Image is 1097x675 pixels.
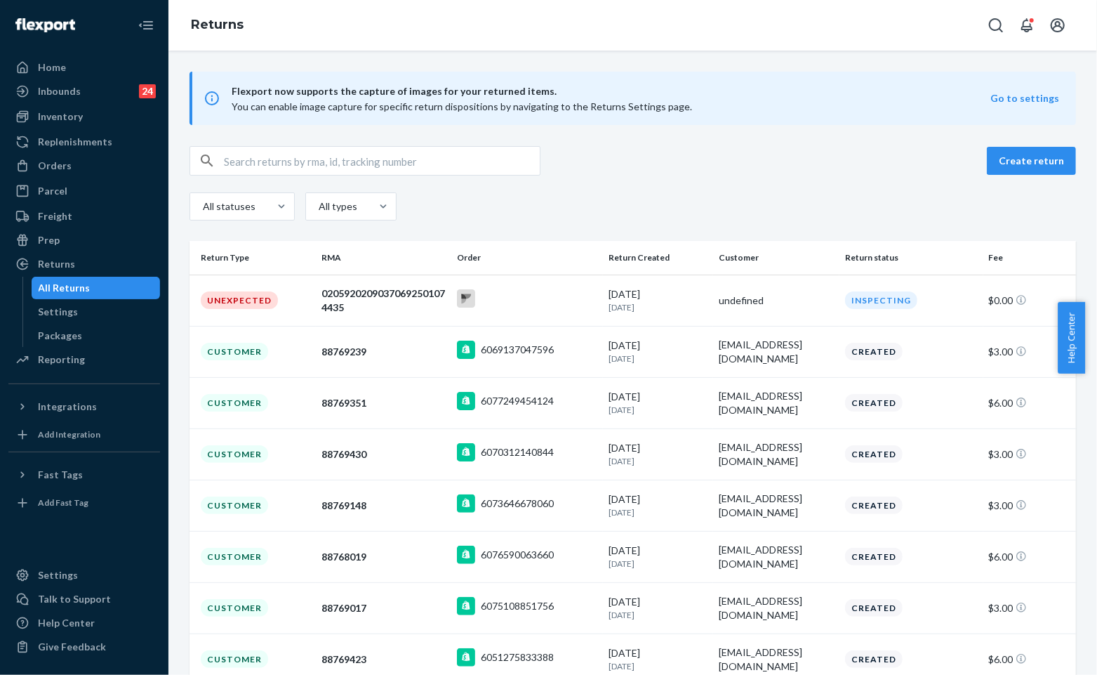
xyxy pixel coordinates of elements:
[201,445,268,463] div: Customer
[38,135,112,149] div: Replenishments
[39,305,79,319] div: Settings
[38,84,81,98] div: Inbounds
[321,396,445,410] div: 88769351
[983,241,1076,275] th: Fee
[609,339,707,365] div: [DATE]
[983,531,1076,582] td: $6.00
[32,325,161,347] a: Packages
[719,594,834,622] div: [EMAIL_ADDRESS][DOMAIN_NAME]
[8,56,160,79] a: Home
[8,588,160,610] a: Talk to Support
[321,345,445,359] div: 88769239
[39,329,83,343] div: Packages
[983,326,1076,377] td: $3.00
[139,84,156,98] div: 24
[845,291,917,309] div: Inspecting
[719,645,834,674] div: [EMAIL_ADDRESS][DOMAIN_NAME]
[1058,302,1085,374] button: Help Center
[203,199,253,214] div: All statuses
[321,447,445,461] div: 88769430
[839,241,983,275] th: Return status
[481,445,554,459] div: 6070312140844
[8,636,160,658] button: Give Feedback
[8,424,160,446] a: Add Integration
[609,544,707,570] div: [DATE]
[201,599,268,617] div: Customer
[38,184,67,198] div: Parcel
[1044,11,1072,39] button: Open account menu
[983,480,1076,531] td: $3.00
[8,80,160,103] a: Inbounds24
[990,91,1059,105] button: Go to settings
[232,83,990,100] span: Flexport now supports the capture of images for your returned items.
[719,294,834,308] div: undefined
[719,543,834,571] div: [EMAIL_ADDRESS][DOMAIN_NAME]
[845,343,903,360] div: Created
[845,445,903,463] div: Created
[38,497,88,509] div: Add Fast Tag
[32,301,161,323] a: Settings
[38,428,100,440] div: Add Integration
[8,253,160,275] a: Returns
[201,291,278,309] div: Unexpected
[38,468,83,482] div: Fast Tags
[132,11,160,39] button: Close Navigation
[845,394,903,412] div: Created
[8,464,160,486] button: Fast Tags
[982,11,1010,39] button: Open Search Box
[451,241,604,275] th: Order
[609,404,707,416] p: [DATE]
[32,277,161,299] a: All Returns
[481,548,554,562] div: 6076590063660
[983,275,1076,326] td: $0.00
[191,17,244,32] a: Returns
[38,60,66,74] div: Home
[8,564,160,586] a: Settings
[38,400,97,414] div: Integrations
[190,241,316,275] th: Return Type
[481,394,554,408] div: 6077249454124
[201,548,268,565] div: Customer
[38,209,72,223] div: Freight
[609,558,707,570] p: [DATE]
[321,653,445,667] div: 88769423
[845,548,903,565] div: Created
[609,660,707,672] p: [DATE]
[8,492,160,514] a: Add Fast Tag
[481,343,554,357] div: 6069137047596
[201,497,268,514] div: Customer
[609,455,707,467] p: [DATE]
[603,241,712,275] th: Return Created
[609,390,707,416] div: [DATE]
[321,601,445,615] div: 88769017
[180,5,255,46] ol: breadcrumbs
[321,550,445,564] div: 88768019
[983,582,1076,634] td: $3.00
[38,640,106,654] div: Give Feedback
[38,616,95,630] div: Help Center
[321,287,445,315] div: 02059202090370692501074435
[319,199,355,214] div: All types
[38,568,78,582] div: Settings
[987,147,1076,175] button: Create return
[609,646,707,672] div: [DATE]
[201,343,268,360] div: Customer
[8,155,160,177] a: Orders
[719,389,834,417] div: [EMAIL_ADDRESS][DOMAIN_NAME]
[224,147,540,175] input: Search returns by rma, id, tracking number
[8,105,160,128] a: Inventory
[8,612,160,634] a: Help Center
[8,180,160,202] a: Parcel
[845,497,903,514] div: Created
[609,595,707,621] div: [DATE]
[201,650,268,668] div: Customer
[38,257,75,271] div: Returns
[609,506,707,518] p: [DATE]
[39,281,91,295] div: All Returns
[232,100,692,112] span: You can enable image capture for specific return dispositions by navigating to the Returns Settin...
[316,241,451,275] th: RMA
[609,353,707,365] p: [DATE]
[719,440,834,468] div: [EMAIL_ADDRESS][DOMAIN_NAME]
[719,338,834,366] div: [EMAIL_ADDRESS][DOMAIN_NAME]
